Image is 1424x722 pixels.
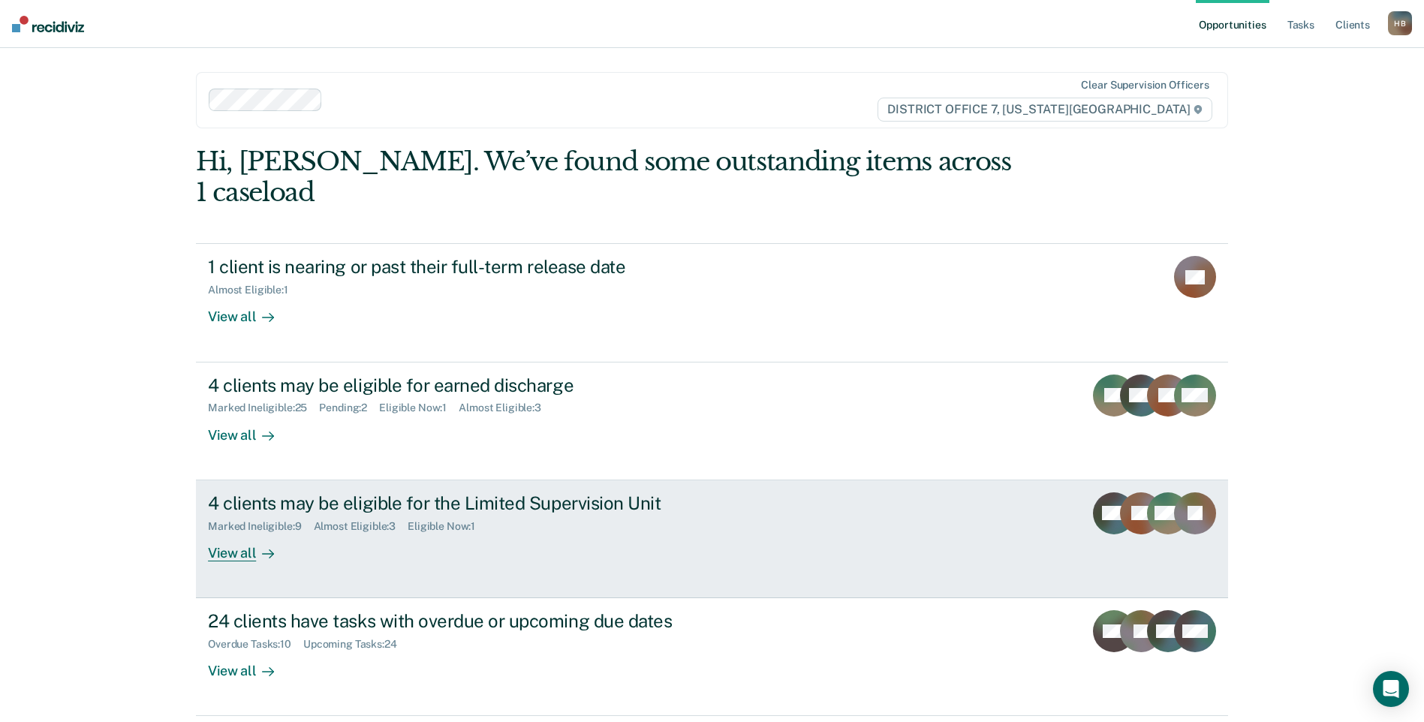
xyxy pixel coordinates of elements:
div: 24 clients have tasks with overdue or upcoming due dates [208,610,735,632]
div: Almost Eligible : 3 [459,402,553,414]
a: 1 client is nearing or past their full-term release dateAlmost Eligible:1View all [196,243,1228,362]
a: 4 clients may be eligible for earned dischargeMarked Ineligible:25Pending:2Eligible Now:1Almost E... [196,363,1228,480]
div: View all [208,532,292,561]
div: Pending : 2 [319,402,379,414]
div: Hi, [PERSON_NAME]. We’ve found some outstanding items across 1 caseload [196,146,1022,208]
div: 4 clients may be eligible for the Limited Supervision Unit [208,492,735,514]
a: 24 clients have tasks with overdue or upcoming due datesOverdue Tasks:10Upcoming Tasks:24View all [196,598,1228,716]
a: 4 clients may be eligible for the Limited Supervision UnitMarked Ineligible:9Almost Eligible:3Eli... [196,480,1228,598]
span: DISTRICT OFFICE 7, [US_STATE][GEOGRAPHIC_DATA] [878,98,1212,122]
div: View all [208,296,292,326]
div: View all [208,414,292,444]
div: H B [1388,11,1412,35]
div: Overdue Tasks : 10 [208,638,303,651]
div: Open Intercom Messenger [1373,671,1409,707]
div: Marked Ineligible : 25 [208,402,319,414]
div: Marked Ineligible : 9 [208,520,313,533]
img: Recidiviz [12,16,84,32]
div: Eligible Now : 1 [379,402,459,414]
div: Almost Eligible : 3 [314,520,408,533]
div: Almost Eligible : 1 [208,284,300,296]
div: View all [208,651,292,680]
div: Clear supervision officers [1081,79,1209,92]
div: Upcoming Tasks : 24 [303,638,409,651]
div: 4 clients may be eligible for earned discharge [208,375,735,396]
button: HB [1388,11,1412,35]
div: Eligible Now : 1 [408,520,487,533]
div: 1 client is nearing or past their full-term release date [208,256,735,278]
